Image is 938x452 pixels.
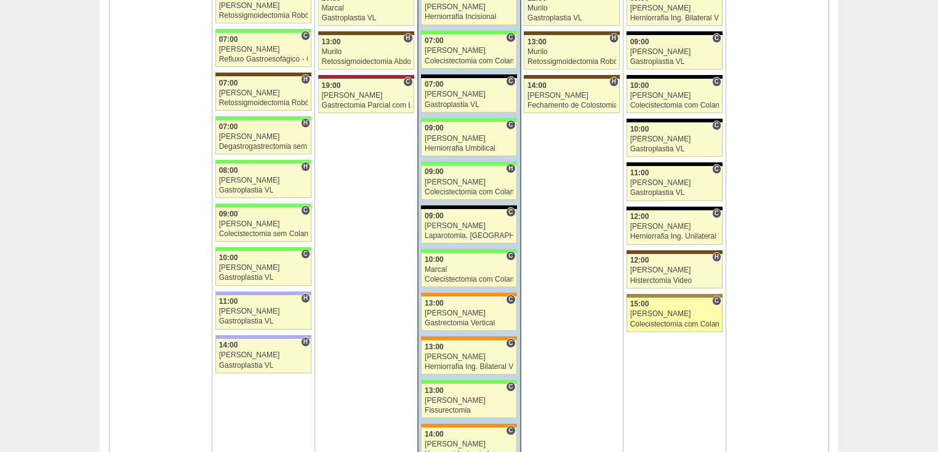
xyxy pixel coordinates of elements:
[322,38,341,46] span: 13:00
[215,73,311,76] div: Key: Santa Joana
[630,169,649,177] span: 11:00
[219,2,308,10] div: [PERSON_NAME]
[425,3,513,11] div: [PERSON_NAME]
[506,295,515,304] span: Consultório
[627,207,723,210] div: Key: Blanc
[215,247,311,251] div: Key: Brasil
[215,160,311,164] div: Key: Brasil
[630,189,720,197] div: Gastroplastia VL
[630,145,720,153] div: Gastroplastia VL
[712,33,721,43] span: Consultório
[219,12,308,20] div: Retossigmoidectomia Robótica
[627,122,723,157] a: C 10:00 [PERSON_NAME] Gastroplastia VL
[219,99,308,107] div: Retossigmoidectomia Robótica
[712,121,721,130] span: Consultório
[421,380,516,384] div: Key: Brasil
[506,76,515,86] span: Consultório
[630,14,720,22] div: Herniorrafia Ing. Bilateral VL
[421,31,516,34] div: Key: Brasil
[215,29,311,33] div: Key: Brasil
[219,264,308,272] div: [PERSON_NAME]
[219,55,308,63] div: Refluxo Gastroesofágico - Cirurgia VL
[425,266,513,274] div: Marcal
[527,81,547,90] span: 14:00
[630,101,720,109] div: Colecistectomia com Colangiografia VL
[425,13,513,21] div: Herniorrafia Incisional
[712,296,721,306] span: Consultório
[421,162,516,165] div: Key: Brasil
[506,251,515,261] span: Consultório
[627,75,723,79] div: Key: Blanc
[630,179,720,187] div: [PERSON_NAME]
[219,143,308,151] div: Degastrogastrectomia sem vago
[219,133,308,141] div: [PERSON_NAME]
[421,296,516,331] a: C 13:00 [PERSON_NAME] Gastrectomia Vertical
[215,120,311,154] a: H 07:00 [PERSON_NAME] Degastrogastrectomia sem vago
[425,440,513,448] div: [PERSON_NAME]
[219,89,308,97] div: [PERSON_NAME]
[425,343,444,351] span: 13:00
[712,208,721,218] span: Consultório
[527,48,616,56] div: Murilo
[421,209,516,244] a: C 09:00 [PERSON_NAME] Laparotomia, [GEOGRAPHIC_DATA], Drenagem, Bridas VL
[425,299,444,307] span: 13:00
[627,31,723,35] div: Key: Blanc
[215,295,311,330] a: H 11:00 [PERSON_NAME] Gastroplastia VL
[425,319,513,327] div: Gastrectomia Vertical
[219,122,238,131] span: 07:00
[630,277,720,285] div: Histerctomia Video
[219,176,308,184] div: [PERSON_NAME]
[425,430,444,438] span: 14:00
[215,207,311,242] a: C 09:00 [PERSON_NAME] Colecistectomia sem Colangiografia VL
[425,255,444,264] span: 10:00
[609,77,619,87] span: Hospital
[421,165,516,200] a: H 09:00 [PERSON_NAME] Colecistectomia com Colangiografia VL
[425,353,513,361] div: [PERSON_NAME]
[215,76,311,111] a: H 07:00 [PERSON_NAME] Retossigmoidectomia Robótica
[322,58,411,66] div: Retossigmoidectomia Abdominal VL
[630,299,649,308] span: 15:00
[627,294,723,298] div: Key: Oswaldo Cruz Paulista
[301,31,310,41] span: Consultório
[219,274,308,282] div: Gastroplastia VL
[219,166,238,175] span: 08:00
[506,382,515,392] span: Consultório
[425,80,444,89] span: 07:00
[301,118,310,128] span: Hospital
[301,205,310,215] span: Consultório
[627,79,723,113] a: C 10:00 [PERSON_NAME] Colecistectomia com Colangiografia VL
[527,92,616,100] div: [PERSON_NAME]
[219,362,308,370] div: Gastroplastia VL
[425,309,513,317] div: [PERSON_NAME]
[630,58,720,66] div: Gastroplastia VL
[219,341,238,349] span: 14:00
[301,74,310,84] span: Hospital
[219,210,238,218] span: 09:00
[506,426,515,435] span: Consultório
[425,222,513,230] div: [PERSON_NAME]
[630,4,720,12] div: [PERSON_NAME]
[215,116,311,120] div: Key: Brasil
[425,36,444,45] span: 07:00
[421,74,516,78] div: Key: Blanc
[421,336,516,340] div: Key: São Luiz - SCS
[215,33,311,67] a: C 07:00 [PERSON_NAME] Refluxo Gastroesofágico - Cirurgia VL
[630,256,649,264] span: 12:00
[219,79,238,87] span: 07:00
[627,250,723,254] div: Key: Santa Joana
[301,162,310,172] span: Hospital
[403,33,412,43] span: Hospital
[627,119,723,122] div: Key: Blanc
[421,340,516,375] a: C 13:00 [PERSON_NAME] Herniorrafia Ing. Bilateral VL
[425,406,513,414] div: Fissurectomia
[506,207,515,217] span: Consultório
[219,35,238,44] span: 07:00
[425,386,444,395] span: 13:00
[630,310,720,318] div: [PERSON_NAME]
[215,339,311,373] a: H 14:00 [PERSON_NAME] Gastroplastia VL
[524,35,620,69] a: H 13:00 Murilo Retossigmoidectomia Robótica
[421,34,516,69] a: C 07:00 [PERSON_NAME] Colecistectomia com Colangiografia VL
[506,120,515,130] span: Consultório
[301,337,310,347] span: Hospital
[527,38,547,46] span: 13:00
